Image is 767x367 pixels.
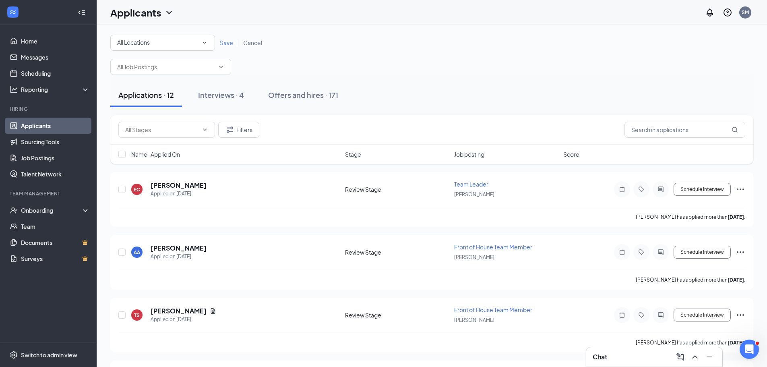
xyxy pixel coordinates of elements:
[636,214,745,220] p: [PERSON_NAME] has applied more than .
[454,254,494,260] span: [PERSON_NAME]
[656,249,666,255] svg: ActiveChat
[198,90,244,100] div: Interviews · 4
[688,350,701,363] button: ChevronUp
[454,191,494,197] span: [PERSON_NAME]
[220,39,233,46] span: Save
[151,253,207,261] div: Applied on [DATE]
[742,9,749,16] div: SM
[21,234,90,251] a: DocumentsCrown
[345,248,449,256] div: Review Stage
[117,39,150,46] span: All Locations
[202,126,208,133] svg: ChevronDown
[728,277,744,283] b: [DATE]
[690,352,700,362] svg: ChevronUp
[21,134,90,150] a: Sourcing Tools
[9,8,17,16] svg: WorkstreamLogo
[617,312,627,318] svg: Note
[728,340,744,346] b: [DATE]
[164,8,174,17] svg: ChevronDown
[243,39,262,46] span: Cancel
[454,317,494,323] span: [PERSON_NAME]
[637,186,646,193] svg: Tag
[676,352,685,362] svg: ComposeMessage
[454,180,488,188] span: Team Leader
[21,166,90,182] a: Talent Network
[21,251,90,267] a: SurveysCrown
[110,6,161,19] h1: Applicants
[10,106,88,112] div: Hiring
[10,206,18,214] svg: UserCheck
[118,90,174,100] div: Applications · 12
[656,186,666,193] svg: ActiveChat
[637,312,646,318] svg: Tag
[740,340,759,359] iframe: Intercom live chat
[674,350,687,363] button: ComposeMessage
[345,185,449,193] div: Review Stage
[656,312,666,318] svg: ActiveChat
[637,249,646,255] svg: Tag
[151,244,207,253] h5: [PERSON_NAME]
[732,126,738,133] svg: MagnifyingGlass
[225,125,235,135] svg: Filter
[10,190,88,197] div: Team Management
[210,308,216,314] svg: Document
[21,218,90,234] a: Team
[345,150,361,158] span: Stage
[728,214,744,220] b: [DATE]
[218,64,224,70] svg: ChevronDown
[454,243,532,251] span: Front of House Team Member
[21,65,90,81] a: Scheduling
[151,190,207,198] div: Applied on [DATE]
[117,38,208,48] div: All Locations
[736,185,745,194] svg: Ellipses
[21,150,90,166] a: Job Postings
[117,62,215,71] input: All Job Postings
[21,118,90,134] a: Applicants
[703,350,716,363] button: Minimize
[674,309,731,321] button: Schedule Interview
[674,183,731,196] button: Schedule Interview
[218,122,259,138] button: Filter Filters
[268,90,338,100] div: Offers and hires · 171
[134,312,140,319] div: TS
[593,352,607,361] h3: Chat
[563,150,579,158] span: Score
[21,206,83,214] div: Onboarding
[10,85,18,93] svg: Analysis
[78,8,86,17] svg: Collapse
[21,49,90,65] a: Messages
[617,186,627,193] svg: Note
[736,310,745,320] svg: Ellipses
[131,150,180,158] span: Name · Applied On
[134,186,140,193] div: EC
[705,352,714,362] svg: Minimize
[21,85,90,93] div: Reporting
[21,33,90,49] a: Home
[21,351,77,359] div: Switch to admin view
[201,39,208,46] svg: SmallChevronDown
[125,125,198,134] input: All Stages
[345,311,449,319] div: Review Stage
[454,306,532,313] span: Front of House Team Member
[151,307,207,315] h5: [PERSON_NAME]
[674,246,731,259] button: Schedule Interview
[454,150,484,158] span: Job posting
[736,247,745,257] svg: Ellipses
[617,249,627,255] svg: Note
[151,315,216,323] div: Applied on [DATE]
[723,8,732,17] svg: QuestionInfo
[636,276,745,283] p: [PERSON_NAME] has applied more than .
[10,351,18,359] svg: Settings
[624,122,745,138] input: Search in applications
[705,8,715,17] svg: Notifications
[636,339,745,346] p: [PERSON_NAME] has applied more than .
[151,181,207,190] h5: [PERSON_NAME]
[134,249,140,256] div: AA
